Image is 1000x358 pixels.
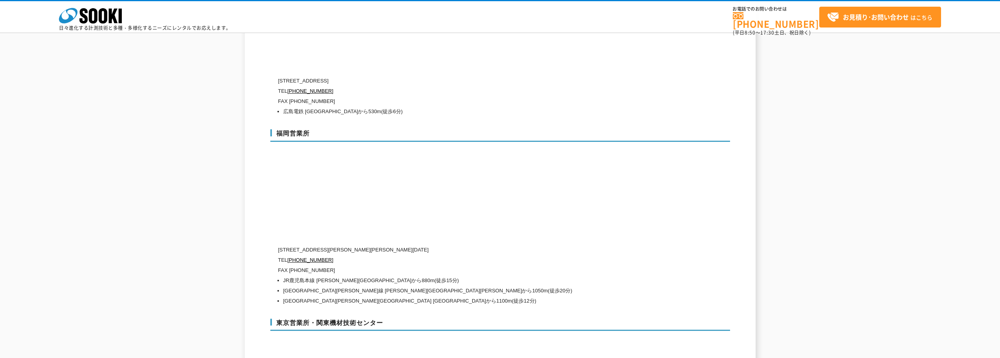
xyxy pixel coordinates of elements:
span: 8:50 [745,29,756,36]
li: JR鹿児島本線 [PERSON_NAME][GEOGRAPHIC_DATA]から880m(徒歩15分) [283,275,655,286]
p: [STREET_ADDRESS] [278,76,655,86]
p: FAX [PHONE_NUMBER] [278,265,655,275]
strong: お見積り･お問い合わせ [843,12,909,22]
span: お電話でのお問い合わせは [733,7,819,11]
li: [GEOGRAPHIC_DATA][PERSON_NAME][GEOGRAPHIC_DATA] [GEOGRAPHIC_DATA]から1100m(徒歩12分) [283,296,655,306]
h3: 東京営業所・関東機材技術センター [270,319,730,331]
p: TEL [278,86,655,96]
span: 17:30 [760,29,774,36]
a: [PHONE_NUMBER] [287,88,333,94]
span: はこちら [827,11,932,23]
a: お見積り･お問い合わせはこちら [819,7,941,28]
p: 日々進化する計測技術と多種・多様化するニーズにレンタルでお応えします。 [59,26,231,30]
span: (平日 ～ 土日、祝日除く) [733,29,811,36]
p: TEL [278,255,655,265]
p: [STREET_ADDRESS][PERSON_NAME][PERSON_NAME][DATE] [278,245,655,255]
p: FAX [PHONE_NUMBER] [278,96,655,106]
li: [GEOGRAPHIC_DATA][PERSON_NAME]線 [PERSON_NAME][GEOGRAPHIC_DATA][PERSON_NAME]から1050m(徒歩20分) [283,286,655,296]
a: [PHONE_NUMBER] [733,12,819,28]
li: 広島電鉄 [GEOGRAPHIC_DATA]から530m(徒歩6分) [283,106,655,117]
a: [PHONE_NUMBER] [287,257,333,263]
h3: 福岡営業所 [270,129,730,142]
